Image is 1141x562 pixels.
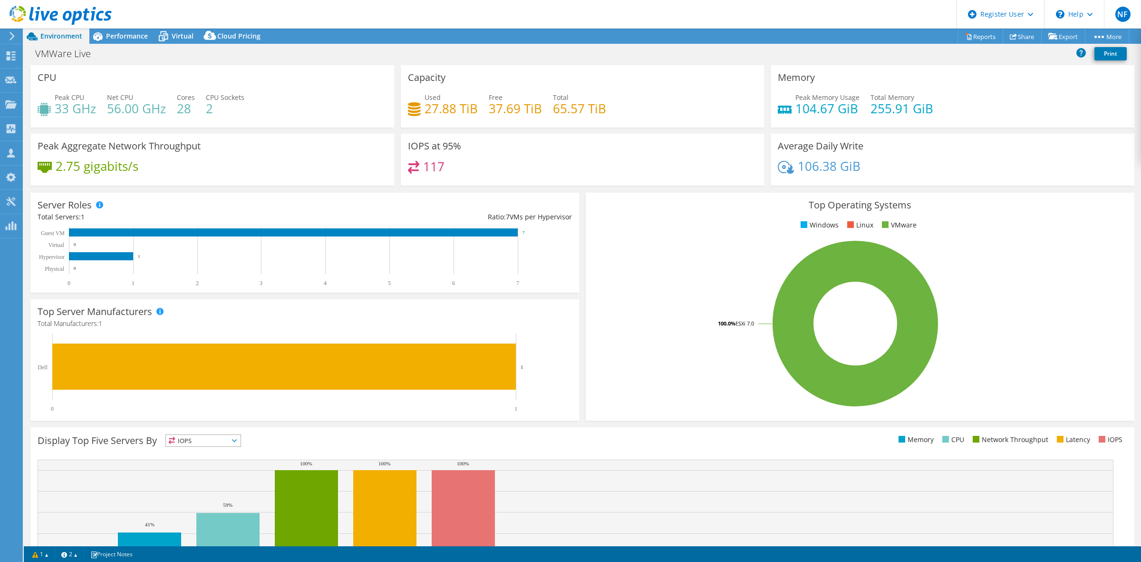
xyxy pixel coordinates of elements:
span: Total Memory [870,93,914,102]
span: Free [489,93,503,102]
a: 1 [26,548,55,560]
div: Ratio: VMs per Hypervisor [305,212,572,222]
text: 1 [132,280,135,286]
a: Reports [957,29,1003,44]
text: Virtual [48,242,65,248]
text: 0 [51,405,54,412]
tspan: ESXi 7.0 [735,320,754,327]
text: 0 [68,280,70,286]
h4: 56.00 GHz [107,103,166,114]
h4: 255.91 GiB [870,103,933,114]
text: Hypervisor [39,254,65,260]
span: Peak Memory Usage [795,93,860,102]
h1: VMWare Live [31,49,106,59]
span: Performance [106,31,148,40]
h3: CPU [38,72,57,83]
text: Guest VM [41,230,65,237]
h4: 106.38 GiB [798,161,861,171]
text: 0 [74,242,76,247]
tspan: 100.0% [718,320,735,327]
text: 3 [260,280,262,286]
li: CPU [940,434,964,445]
h4: Total Manufacturers: [38,318,572,329]
a: 2 [55,548,84,560]
a: Project Notes [84,548,139,560]
li: VMware [880,220,917,230]
h3: IOPS at 95% [408,141,461,151]
span: 1 [81,212,85,221]
h4: 33 GHz [55,103,96,114]
h4: 28 [177,103,195,114]
li: Latency [1054,434,1090,445]
div: Total Servers: [38,212,305,222]
span: 7 [506,212,510,221]
h4: 65.57 TiB [553,103,606,114]
h4: 37.69 TiB [489,103,542,114]
li: Windows [798,220,839,230]
a: Export [1041,29,1085,44]
span: Environment [40,31,82,40]
a: More [1085,29,1129,44]
span: 1 [98,319,102,328]
li: Network Throughput [970,434,1048,445]
h3: Top Operating Systems [593,200,1127,210]
span: NF [1115,7,1131,22]
li: IOPS [1096,434,1122,445]
a: Share [1003,29,1042,44]
svg: \n [1056,10,1064,19]
h3: Server Roles [38,200,92,210]
h4: 27.88 TiB [425,103,478,114]
text: 59% [223,502,232,508]
text: 0 [74,266,76,271]
span: Total [553,93,569,102]
span: Cores [177,93,195,102]
text: 100% [457,461,469,466]
h4: 117 [423,161,445,172]
h4: 2.75 gigabits/s [56,161,138,171]
h3: Average Daily Write [778,141,863,151]
span: IOPS [166,435,241,446]
a: Print [1094,47,1127,60]
text: 7 [516,280,519,286]
text: 2 [196,280,199,286]
span: Net CPU [107,93,133,102]
h3: Peak Aggregate Network Throughput [38,141,201,151]
text: 1 [138,254,140,259]
h4: 2 [206,103,244,114]
span: CPU Sockets [206,93,244,102]
li: Memory [896,434,934,445]
text: 1 [521,364,523,370]
span: Virtual [172,31,193,40]
text: 41% [145,522,155,527]
span: Peak CPU [55,93,84,102]
h3: Memory [778,72,815,83]
h3: Top Server Manufacturers [38,306,152,317]
text: 5 [388,280,391,286]
text: 6 [452,280,455,286]
text: Physical [45,266,64,272]
span: Cloud Pricing [217,31,261,40]
text: 100% [300,461,312,466]
text: 1 [514,405,517,412]
span: Used [425,93,441,102]
text: 100% [378,461,391,466]
text: 4 [324,280,327,286]
h3: Capacity [408,72,445,83]
text: Dell [38,364,48,371]
h4: 104.67 GiB [795,103,860,114]
text: 7 [522,230,525,235]
li: Linux [845,220,873,230]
